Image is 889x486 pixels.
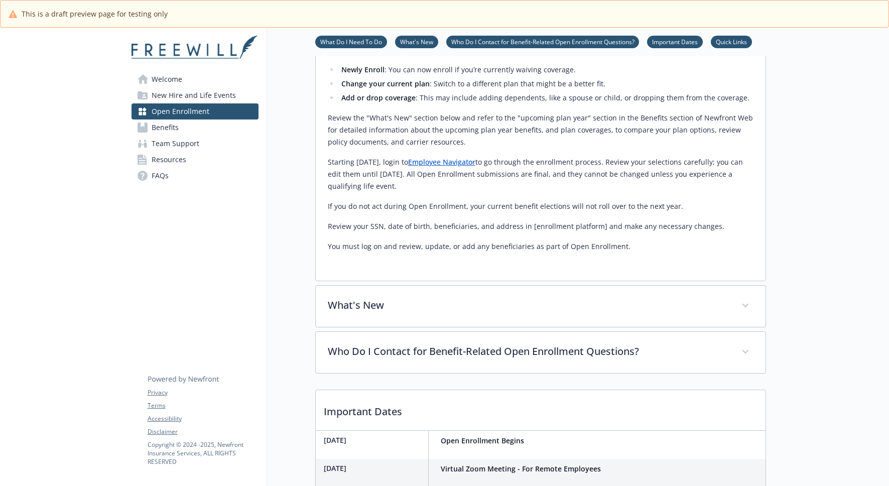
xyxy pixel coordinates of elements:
[446,37,639,46] a: Who Do I Contact for Benefit-Related Open Enrollment Questions?
[148,401,258,410] a: Terms
[132,152,259,168] a: Resources
[324,435,424,445] p: [DATE]
[395,37,438,46] a: What's New
[341,65,385,74] strong: Newly Enroll
[441,436,524,445] strong: Open Enrollment Begins
[316,390,766,427] p: Important Dates
[132,103,259,119] a: Open Enrollment
[328,200,753,212] p: If you do not act during Open Enrollment, your current benefit elections will not roll over to th...
[315,37,387,46] a: What Do I Need To Do
[328,240,753,253] p: You must log on and review, update, or add any beneficiaries as part of Open Enrollment.
[339,64,753,76] li: : You can now enroll if you’re currently waiving coverage.
[328,344,729,359] p: Who Do I Contact for Benefit-Related Open Enrollment Questions?
[341,79,430,88] strong: Change your current plan
[148,440,258,466] p: Copyright © 2024 - 2025 , Newfront Insurance Services, ALL RIGHTS RESERVED
[339,92,753,104] li: : This may include adding dependents, like a spouse or child, or dropping them from the coverage.
[152,168,169,184] span: FAQs
[328,220,753,232] p: Review your SSN, date of birth, beneficiaries, and address in [enrollment platform] and make any ...
[328,112,753,148] p: Review the "What's New" section below and refer to the "upcoming plan year" section in the Benefi...
[316,332,766,373] div: Who Do I Contact for Benefit-Related Open Enrollment Questions?
[328,298,729,313] p: What's New
[132,71,259,87] a: Welcome
[328,156,753,192] p: Starting [DATE], login to to go through the enrollment process. Review your selections carefully;...
[132,119,259,136] a: Benefits
[148,414,258,423] a: Accessibility
[152,87,236,103] span: New Hire and Life Events
[152,71,182,87] span: Welcome
[152,119,179,136] span: Benefits
[22,9,168,19] span: This is a draft preview page for testing only
[148,388,258,397] a: Privacy
[316,286,766,327] div: What's New
[148,427,258,436] a: Disclaimer
[324,463,424,473] p: [DATE]
[152,136,199,152] span: Team Support
[341,93,416,102] strong: Add or drop coverage
[152,152,186,168] span: Resources
[711,37,752,46] a: Quick Links
[132,87,259,103] a: New Hire and Life Events
[132,168,259,184] a: FAQs
[408,157,475,167] a: Employee Navigator
[647,37,703,46] a: Important Dates
[132,136,259,152] a: Team Support
[152,103,209,119] span: Open Enrollment
[441,464,601,473] strong: Virtual Zoom Meeting - For Remote Employees
[339,78,753,90] li: : Switch to a different plan that might be a better fit.
[316,16,766,281] div: What Do I Need To Do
